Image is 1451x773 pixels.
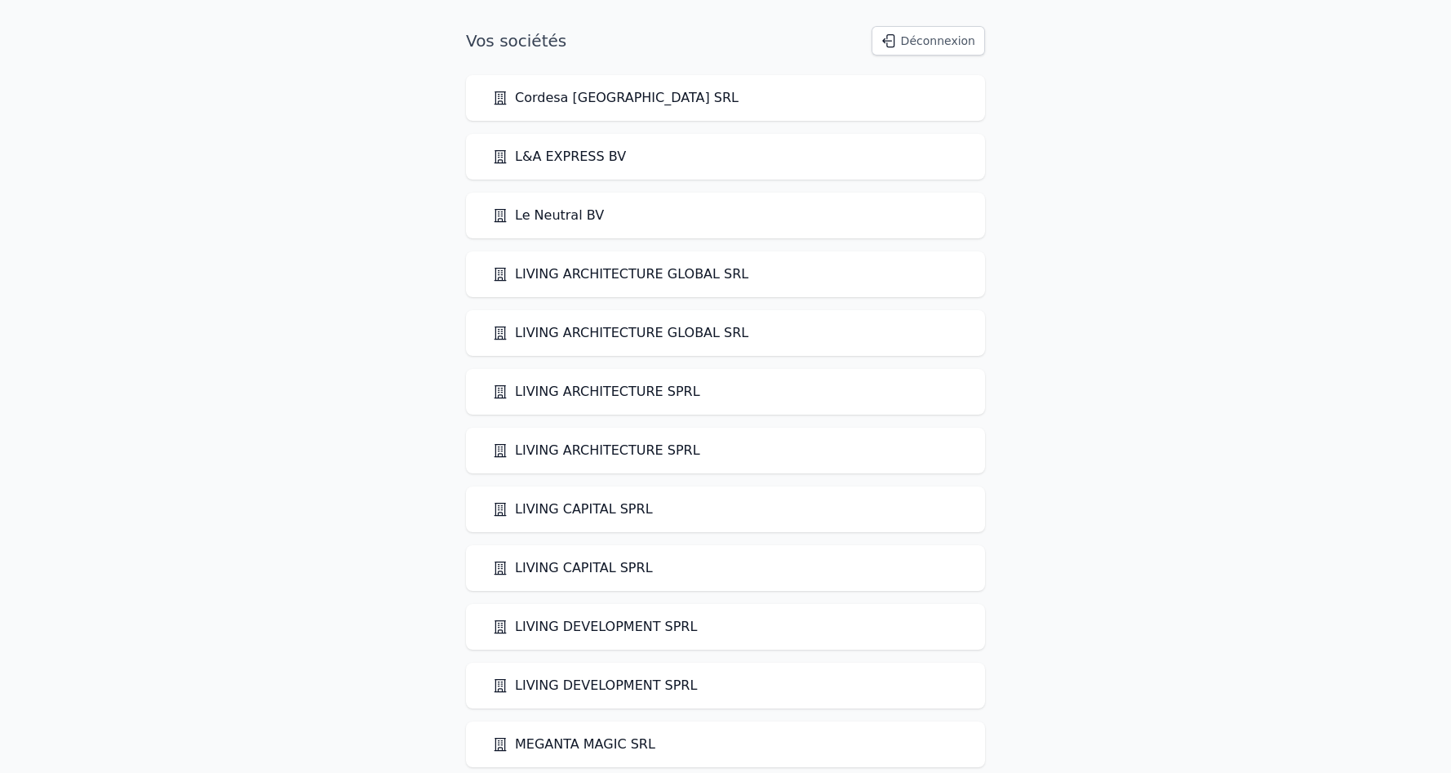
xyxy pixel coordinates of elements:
h1: Vos sociétés [466,29,566,52]
a: LIVING CAPITAL SPRL [492,558,653,578]
a: LIVING ARCHITECTURE GLOBAL SRL [492,264,748,284]
a: LIVING ARCHITECTURE SPRL [492,441,700,460]
a: Le Neutral BV [492,206,604,225]
a: LIVING DEVELOPMENT SPRL [492,617,697,637]
button: Déconnexion [872,26,985,56]
a: LIVING ARCHITECTURE SPRL [492,382,700,402]
a: MEGANTA MAGIC SRL [492,735,655,754]
a: LIVING CAPITAL SPRL [492,500,653,519]
a: LIVING ARCHITECTURE GLOBAL SRL [492,323,748,343]
a: Cordesa [GEOGRAPHIC_DATA] SRL [492,88,739,108]
a: LIVING DEVELOPMENT SPRL [492,676,697,695]
a: L&A EXPRESS BV [492,147,626,167]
